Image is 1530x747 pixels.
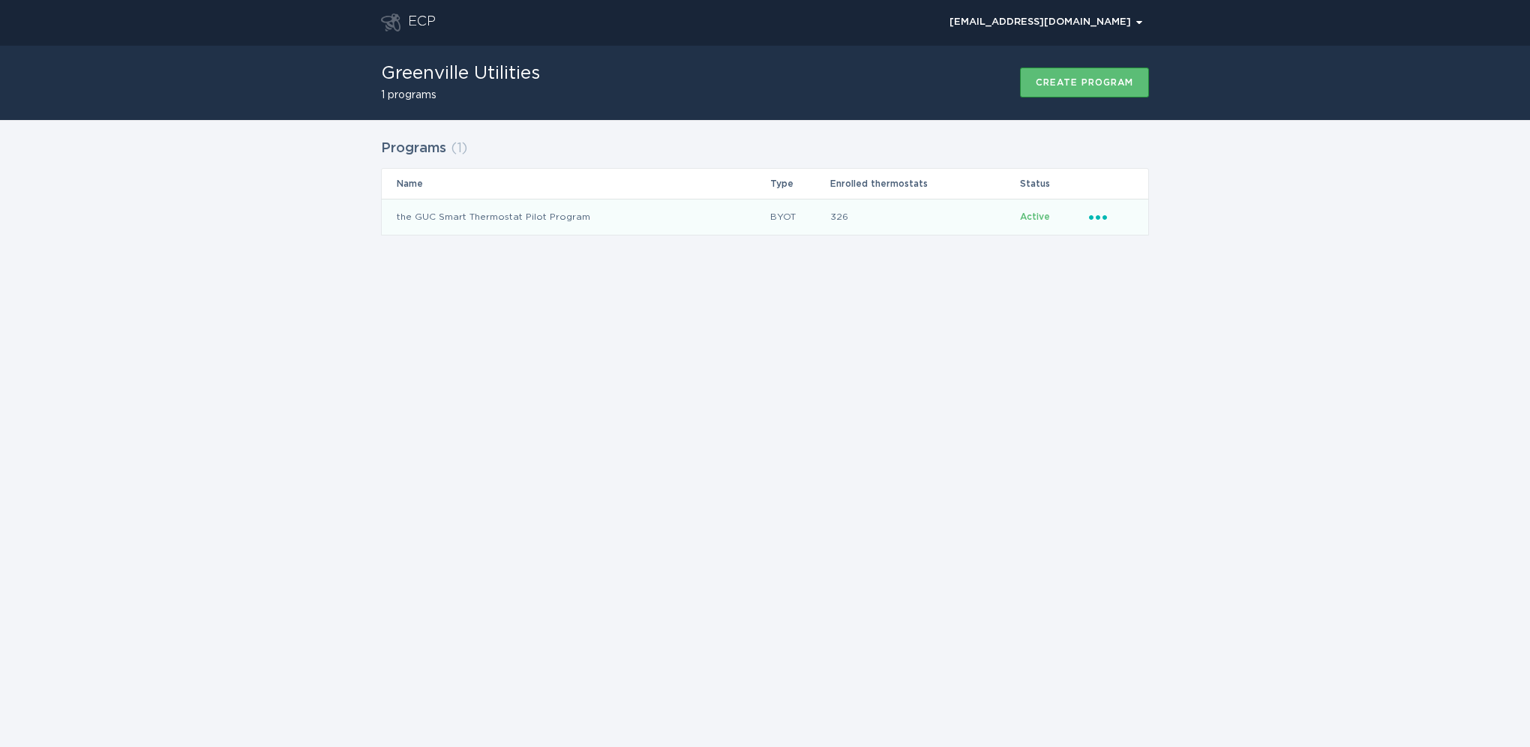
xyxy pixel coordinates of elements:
[769,199,830,235] td: BYOT
[949,18,1142,27] div: [EMAIL_ADDRESS][DOMAIN_NAME]
[381,90,540,100] h2: 1 programs
[829,169,1019,199] th: Enrolled thermostats
[382,169,1148,199] tr: Table Headers
[769,169,830,199] th: Type
[408,13,436,31] div: ECP
[1036,78,1133,87] div: Create program
[943,11,1149,34] div: Popover menu
[451,142,467,155] span: ( 1 )
[1020,67,1149,97] button: Create program
[943,11,1149,34] button: Open user account details
[1020,212,1050,221] span: Active
[381,135,446,162] h2: Programs
[829,199,1019,235] td: 326
[382,169,769,199] th: Name
[381,64,540,82] h1: Greenville Utilities
[381,13,400,31] button: Go to dashboard
[382,199,769,235] td: the GUC Smart Thermostat Pilot Program
[1019,169,1088,199] th: Status
[382,199,1148,235] tr: 5d672ec003d04d4b9f6bf6b39fe91da4
[1089,208,1133,225] div: Popover menu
